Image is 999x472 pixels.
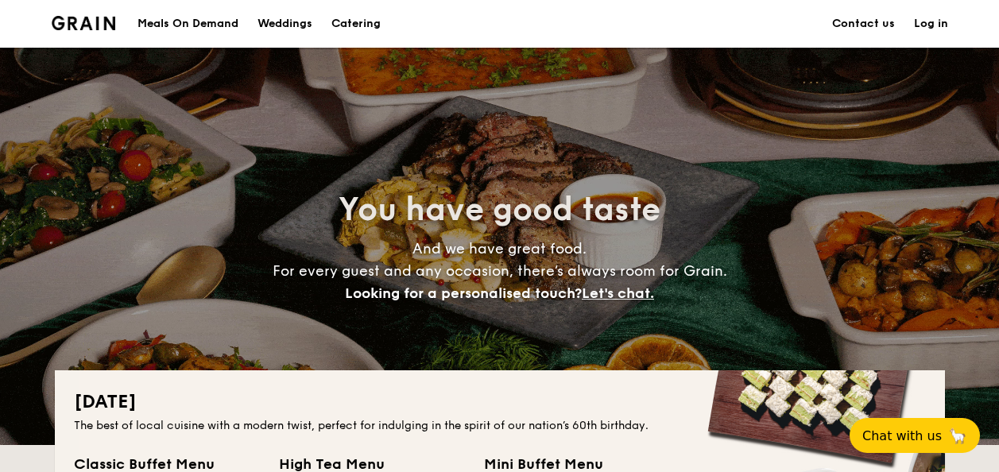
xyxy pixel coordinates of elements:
span: Let's chat. [582,284,654,302]
span: And we have great food. For every guest and any occasion, there’s always room for Grain. [273,240,727,302]
a: Logotype [52,16,116,30]
span: 🦙 [948,427,967,445]
img: Grain [52,16,116,30]
span: Looking for a personalised touch? [345,284,582,302]
button: Chat with us🦙 [850,418,980,453]
h2: [DATE] [74,389,926,415]
span: You have good taste [339,191,660,229]
span: Chat with us [862,428,942,443]
div: The best of local cuisine with a modern twist, perfect for indulging in the spirit of our nation’... [74,418,926,434]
